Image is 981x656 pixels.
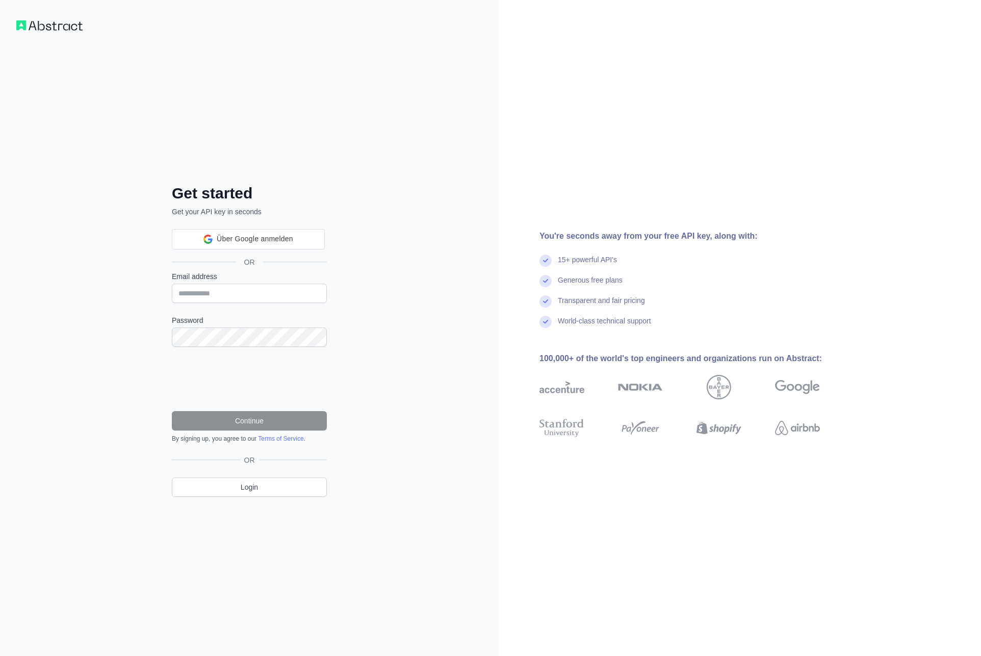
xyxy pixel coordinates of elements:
[775,417,820,439] img: airbnb
[236,257,263,267] span: OR
[696,417,741,439] img: shopify
[172,184,327,203] h2: Get started
[539,230,853,242] div: You're seconds away from your free API key, along with:
[172,207,327,217] p: Get your API key in seconds
[240,455,259,465] span: OR
[558,275,623,295] div: Generous free plans
[539,295,552,308] img: check mark
[558,316,651,336] div: World-class technical support
[539,275,552,287] img: check mark
[618,417,663,439] img: payoneer
[539,417,584,439] img: stanford university
[16,20,83,31] img: Workflow
[217,234,293,244] span: Über Google anmelden
[539,352,853,365] div: 100,000+ of the world's top engineers and organizations run on Abstract:
[558,295,645,316] div: Transparent and fair pricing
[172,411,327,431] button: Continue
[539,375,584,399] img: accenture
[618,375,663,399] img: nokia
[258,435,303,442] a: Terms of Service
[172,477,327,497] a: Login
[539,255,552,267] img: check mark
[172,315,327,325] label: Password
[172,271,327,282] label: Email address
[707,375,731,399] img: bayer
[775,375,820,399] img: google
[539,316,552,328] img: check mark
[172,229,325,249] div: Über Google anmelden
[172,435,327,443] div: By signing up, you agree to our .
[172,359,327,399] iframe: reCAPTCHA
[558,255,617,275] div: 15+ powerful API's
